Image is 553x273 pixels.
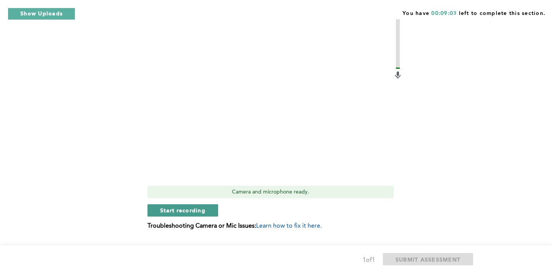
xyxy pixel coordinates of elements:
[256,223,322,229] span: Learn how to fix it here.
[147,204,218,217] button: Start recording
[147,223,256,229] b: Troubleshooting Camera or Mic Issues:
[8,8,75,20] button: Show Uploads
[147,186,394,198] div: Camera and microphone ready.
[160,207,205,214] span: Start recording
[402,8,545,17] span: You have left to complete this section.
[396,256,460,263] span: SUBMIT ASSESSMENT
[431,11,457,16] span: 00:09:03
[363,255,375,266] div: 1 of 1
[383,253,473,265] button: SUBMIT ASSESSMENT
